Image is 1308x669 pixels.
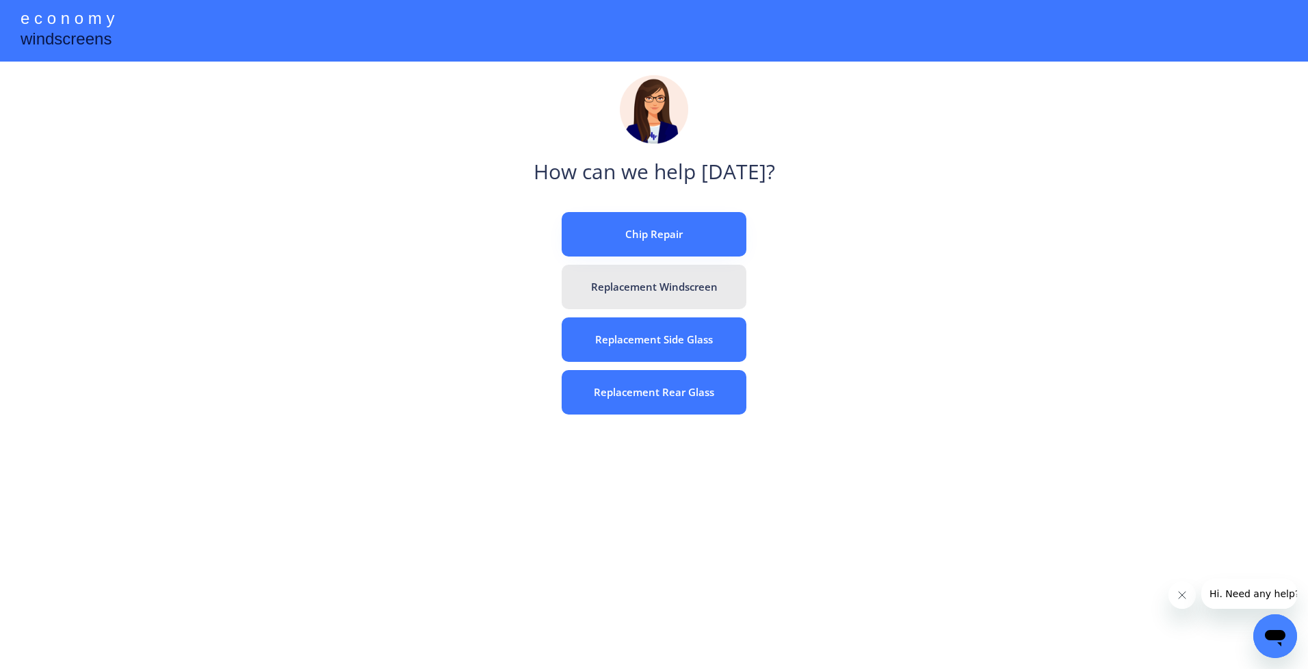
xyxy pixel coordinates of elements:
[562,265,746,309] button: Replacement Windscreen
[21,27,112,54] div: windscreens
[562,317,746,362] button: Replacement Side Glass
[562,212,746,257] button: Chip Repair
[8,10,99,21] span: Hi. Need any help?
[562,370,746,415] button: Replacement Rear Glass
[1168,581,1196,609] iframe: Close message
[534,157,775,188] div: How can we help [DATE]?
[1253,614,1297,658] iframe: Button to launch messaging window
[1201,579,1297,609] iframe: Message from company
[620,75,688,144] img: madeline.png
[21,7,114,33] div: e c o n o m y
